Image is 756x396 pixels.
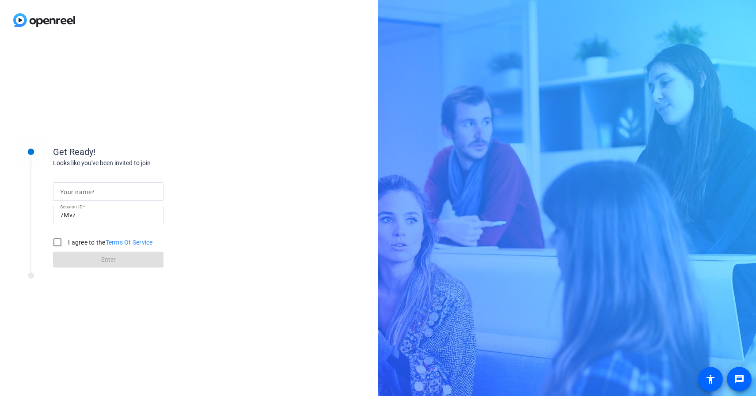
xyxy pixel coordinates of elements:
label: I agree to the [66,238,153,247]
div: Get Ready! [53,145,230,158]
mat-label: Your name [60,189,91,196]
mat-icon: message [734,374,745,385]
a: Terms Of Service [106,239,153,246]
mat-icon: accessibility [705,374,716,385]
mat-label: Session ID [60,204,83,209]
div: Looks like you've been invited to join [53,158,230,168]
